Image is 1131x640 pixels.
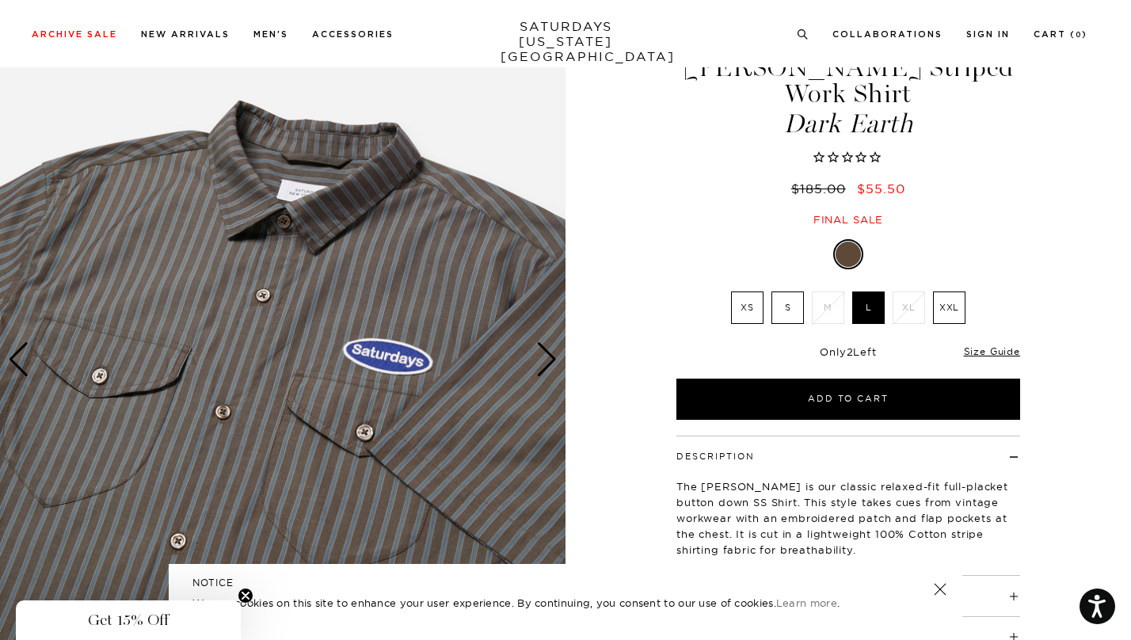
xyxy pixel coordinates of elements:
[253,30,288,39] a: Men's
[674,150,1022,166] span: Rated 0.0 out of 5 stars 0 reviews
[8,342,29,377] div: Previous slide
[771,291,804,324] label: S
[16,600,241,640] div: Get 15% OffClose teaser
[964,345,1020,357] a: Size Guide
[312,30,394,39] a: Accessories
[1034,30,1087,39] a: Cart (0)
[857,181,905,196] span: $55.50
[192,576,939,590] h5: NOTICE
[791,181,852,196] del: $185.00
[674,55,1022,137] h1: [PERSON_NAME] Striped Work Shirt
[192,595,882,611] p: We use cookies on this site to enhance your user experience. By continuing, you consent to our us...
[731,291,764,324] label: XS
[852,291,885,324] label: L
[536,342,558,377] div: Next slide
[238,588,253,604] button: Close teaser
[847,345,854,358] span: 2
[966,30,1010,39] a: Sign In
[674,213,1022,227] div: Final sale
[676,478,1020,558] p: The [PERSON_NAME] is our classic relaxed-fit full-placket button down SS Shirt. This style takes ...
[674,111,1022,137] span: Dark Earth
[676,379,1020,420] button: Add to Cart
[933,291,965,324] label: XXL
[501,19,631,64] a: SATURDAYS[US_STATE][GEOGRAPHIC_DATA]
[676,452,755,461] button: Description
[776,596,837,609] a: Learn more
[676,345,1020,359] div: Only Left
[1076,32,1082,39] small: 0
[832,30,942,39] a: Collaborations
[88,611,169,630] span: Get 15% Off
[141,30,230,39] a: New Arrivals
[32,30,117,39] a: Archive Sale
